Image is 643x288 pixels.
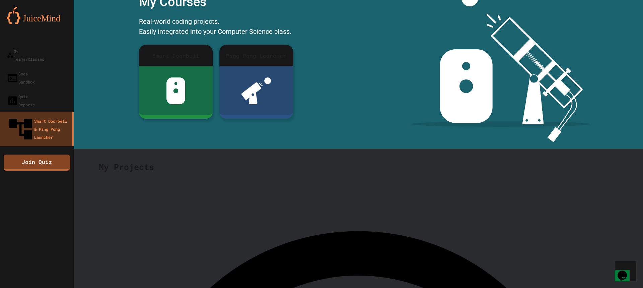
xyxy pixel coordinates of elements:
[241,77,271,104] img: ppl-with-ball.png
[7,115,70,143] div: Smart Doorbell & Ping Pong Launcher
[7,70,35,86] div: Code Sandbox
[7,93,35,109] div: Quiz Reports
[219,45,293,66] div: Ping Pong Launcher
[7,7,67,24] img: logo-orange.svg
[139,45,213,66] div: Smart Doorbell
[136,15,296,40] div: Real-world coding projects. Easily integrated into your Computer Science class.
[4,155,70,171] a: Join Quiz
[7,47,44,63] div: My Teams/Classes
[166,77,186,104] img: sdb-white.svg
[92,154,625,180] div: My Projects
[615,261,636,281] iframe: chat widget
